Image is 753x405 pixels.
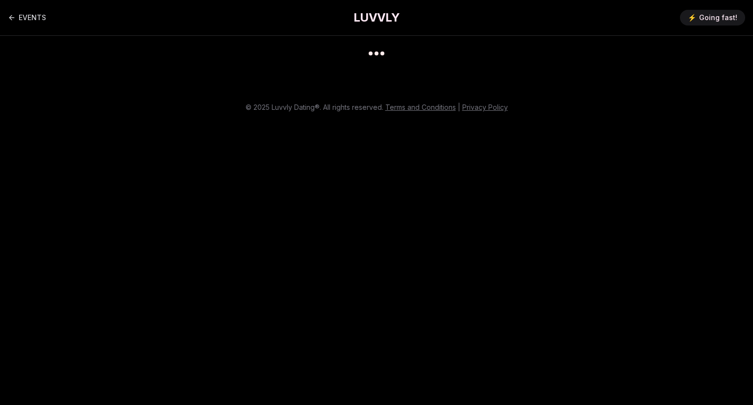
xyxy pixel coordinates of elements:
a: Back to events [8,8,46,27]
span: | [458,103,460,111]
span: Going fast! [699,13,737,23]
span: ⚡️ [688,13,696,23]
a: LUVVLY [353,10,400,25]
a: Terms and Conditions [385,103,456,111]
a: Privacy Policy [462,103,508,111]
